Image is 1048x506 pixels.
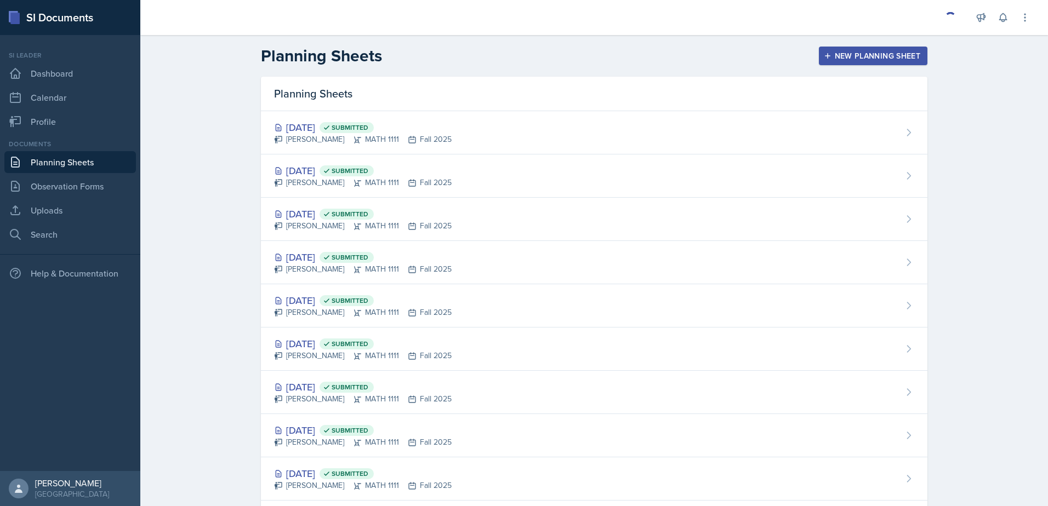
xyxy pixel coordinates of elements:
a: [DATE] Submitted [PERSON_NAME]MATH 1111Fall 2025 [261,371,927,414]
div: [PERSON_NAME] MATH 1111 Fall 2025 [274,177,452,188]
a: [DATE] Submitted [PERSON_NAME]MATH 1111Fall 2025 [261,284,927,327]
span: Submitted [332,340,368,348]
div: [DATE] [274,466,452,481]
div: [PERSON_NAME] MATH 1111 Fall 2025 [274,480,452,491]
div: New Planning Sheet [826,51,920,60]
a: Dashboard [4,62,136,84]
div: [PERSON_NAME] MATH 1111 Fall 2025 [274,263,452,275]
div: [DATE] [274,163,452,178]
div: [DATE] [274,250,452,264]
div: [PERSON_NAME] MATH 1111 Fall 2025 [274,393,452,405]
span: Submitted [332,123,368,132]
a: Search [4,223,136,245]
div: Help & Documentation [4,262,136,284]
div: [PERSON_NAME] MATH 1111 Fall 2025 [274,350,452,361]
div: [DATE] [274,423,452,438]
div: [DATE] [274,336,452,351]
div: [DATE] [274,380,452,394]
div: [PERSON_NAME] [35,478,109,488]
a: Planning Sheets [4,151,136,173]
div: [DATE] [274,206,452,221]
div: [DATE] [274,293,452,308]
a: [DATE] Submitted [PERSON_NAME]MATH 1111Fall 2025 [261,327,927,371]
span: Submitted [332,210,368,219]
button: New Planning Sheet [819,47,927,65]
div: Si leader [4,50,136,60]
div: [PERSON_NAME] MATH 1111 Fall 2025 [274,134,452,145]
span: Submitted [332,296,368,305]
a: Profile [4,111,136,133]
span: Submitted [332,469,368,478]
div: Documents [4,139,136,149]
div: [PERSON_NAME] MATH 1111 Fall 2025 [274,220,452,232]
div: [GEOGRAPHIC_DATA] [35,488,109,499]
a: [DATE] Submitted [PERSON_NAME]MATH 1111Fall 2025 [261,154,927,198]
div: Planning Sheets [261,77,927,111]
a: [DATE] Submitted [PERSON_NAME]MATH 1111Fall 2025 [261,414,927,457]
div: [PERSON_NAME] MATH 1111 Fall 2025 [274,436,452,448]
a: [DATE] Submitted [PERSON_NAME]MATH 1111Fall 2025 [261,111,927,154]
a: Observation Forms [4,175,136,197]
h2: Planning Sheets [261,46,382,66]
div: [DATE] [274,120,452,135]
a: [DATE] Submitted [PERSON_NAME]MATH 1111Fall 2025 [261,457,927,501]
a: [DATE] Submitted [PERSON_NAME]MATH 1111Fall 2025 [261,198,927,241]
span: Submitted [332,253,368,262]
span: Submitted [332,383,368,392]
span: Submitted [332,166,368,175]
div: [PERSON_NAME] MATH 1111 Fall 2025 [274,307,452,318]
a: [DATE] Submitted [PERSON_NAME]MATH 1111Fall 2025 [261,241,927,284]
span: Submitted [332,426,368,435]
a: Uploads [4,199,136,221]
a: Calendar [4,87,136,108]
